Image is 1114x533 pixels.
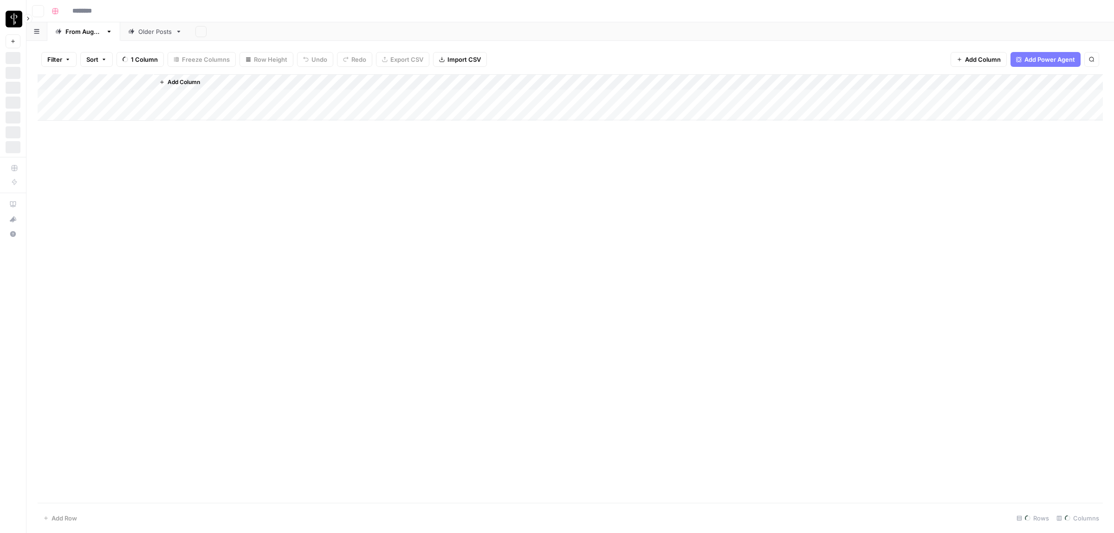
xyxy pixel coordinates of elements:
span: Add Column [965,55,1001,64]
span: Add Power Agent [1024,55,1075,64]
button: Workspace: LP Production Workloads [6,7,20,31]
span: Redo [351,55,366,64]
button: Help + Support [6,227,20,241]
span: Sort [86,55,98,64]
a: AirOps Academy [6,197,20,212]
button: Filter [41,52,77,67]
span: Row Height [254,55,287,64]
div: Rows [1013,511,1053,526]
span: Filter [47,55,62,64]
span: Add Row [52,513,77,523]
span: Import CSV [447,55,481,64]
span: Undo [311,55,327,64]
img: LP Production Workloads Logo [6,11,22,27]
span: Freeze Columns [182,55,230,64]
button: Add Row [38,511,83,526]
button: Redo [337,52,372,67]
button: Add Power Agent [1010,52,1081,67]
div: Columns [1053,511,1103,526]
button: Add Column [155,76,204,88]
button: 1 Column [117,52,164,67]
button: Export CSV [376,52,429,67]
span: 1 Column [131,55,158,64]
div: From [DATE] [65,27,102,36]
span: Add Column [168,78,200,86]
button: Add Column [951,52,1007,67]
div: What's new? [6,212,20,226]
button: Import CSV [433,52,487,67]
button: Row Height [240,52,293,67]
button: Undo [297,52,333,67]
span: Export CSV [390,55,423,64]
button: What's new? [6,212,20,227]
a: Older Posts [120,22,190,41]
div: Older Posts [138,27,172,36]
button: Sort [80,52,113,67]
a: From [DATE] [47,22,120,41]
button: Freeze Columns [168,52,236,67]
